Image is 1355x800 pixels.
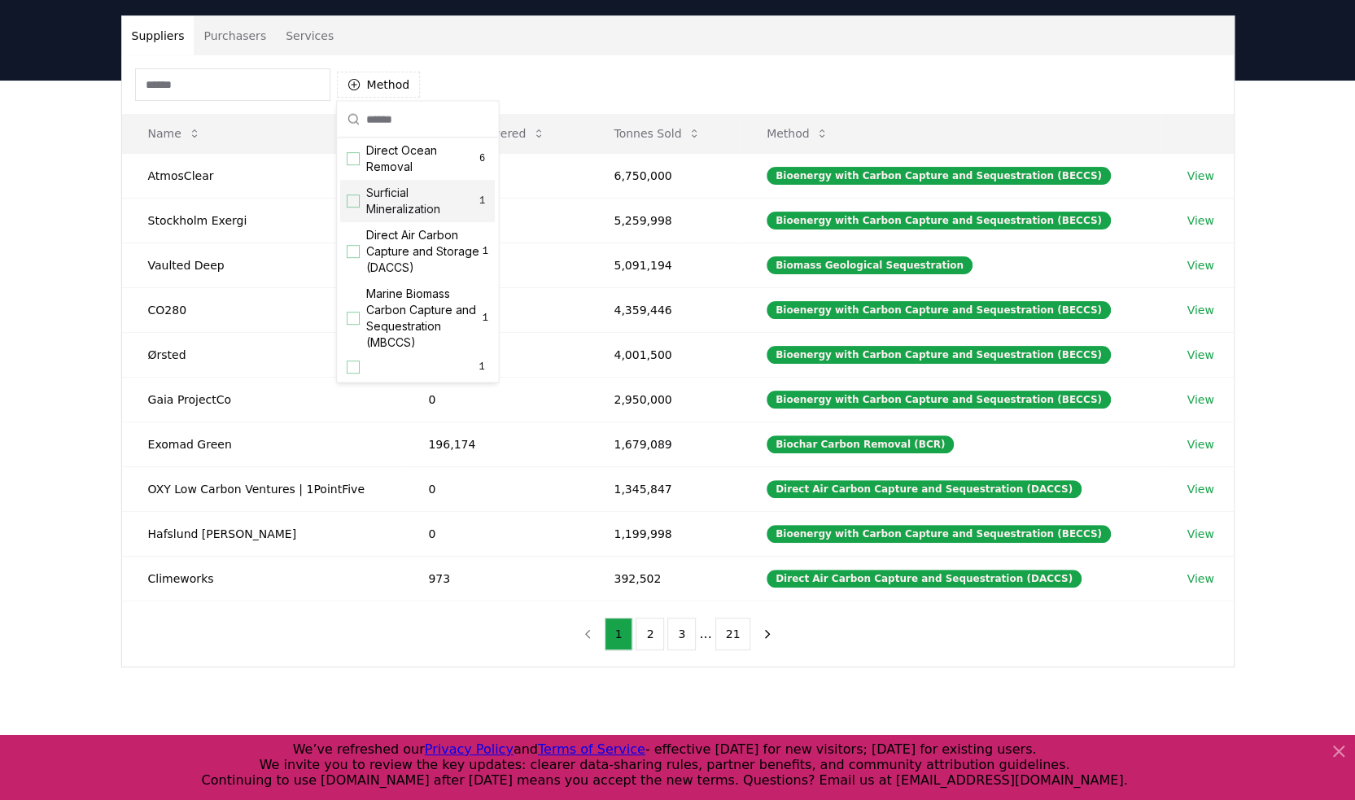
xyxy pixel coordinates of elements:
div: Bioenergy with Carbon Capture and Sequestration (BECCS) [767,346,1111,364]
td: 5,259,998 [588,198,741,243]
a: View [1187,391,1213,408]
a: View [1187,302,1213,318]
a: View [1187,436,1213,452]
a: View [1187,570,1213,587]
td: Vaulted Deep [122,243,403,287]
div: Biochar Carbon Removal (BCR) [767,435,954,453]
div: Bioenergy with Carbon Capture and Sequestration (BECCS) [767,212,1111,230]
div: Bioenergy with Carbon Capture and Sequestration (BECCS) [767,525,1111,543]
div: Biomass Geological Sequestration [767,256,973,274]
td: 0 [402,377,588,422]
div: Direct Air Carbon Capture and Sequestration (DACCS) [767,480,1082,498]
button: Suppliers [122,16,195,55]
td: 196,174 [402,422,588,466]
button: 21 [715,618,751,650]
td: 0 [402,511,588,556]
div: Direct Air Carbon Capture and Sequestration (DACCS) [767,570,1082,588]
button: Purchasers [194,16,276,55]
td: 973 [402,556,588,601]
li: ... [699,624,711,644]
button: 3 [667,618,696,650]
div: Bioenergy with Carbon Capture and Sequestration (BECCS) [767,391,1111,409]
a: View [1187,347,1213,363]
span: 1 [483,312,488,325]
td: Exomad Green [122,422,403,466]
td: CO280 [122,287,403,332]
td: 392,502 [588,556,741,601]
button: Method [754,117,842,150]
a: View [1187,212,1213,229]
button: Name [135,117,214,150]
td: 1,345,847 [588,466,741,511]
button: 1 [605,618,633,650]
td: Stockholm Exergi [122,198,403,243]
td: 2,950,000 [588,377,741,422]
td: 6,750,000 [588,153,741,198]
td: 0 [402,466,588,511]
span: 6 [477,152,489,165]
td: Gaia ProjectCo [122,377,403,422]
div: Bioenergy with Carbon Capture and Sequestration (BECCS) [767,167,1111,185]
a: View [1187,257,1213,273]
td: Climeworks [122,556,403,601]
td: OXY Low Carbon Ventures | 1PointFive [122,466,403,511]
span: Direct Ocean Removal [366,142,476,175]
td: 1,199,998 [588,511,741,556]
span: Direct Air Carbon Capture and Storage (DACCS) [366,227,483,276]
a: View [1187,526,1213,542]
td: 1,679,089 [588,422,741,466]
td: 5,091,194 [588,243,741,287]
a: View [1187,481,1213,497]
div: Bioenergy with Carbon Capture and Sequestration (BECCS) [767,301,1111,319]
span: 1 [477,195,489,208]
button: Services [276,16,343,55]
td: AtmosClear [122,153,403,198]
span: 1 [475,361,488,374]
td: Ørsted [122,332,403,377]
button: 2 [636,618,664,650]
td: Hafslund [PERSON_NAME] [122,511,403,556]
button: next page [754,618,781,650]
button: Tonnes Sold [601,117,714,150]
button: Method [337,72,421,98]
td: 4,359,446 [588,287,741,332]
td: 4,001,500 [588,332,741,377]
span: Surficial Mineralization [366,185,476,217]
span: Marine Biomass Carbon Capture and Sequestration (MBCCS) [366,286,483,351]
a: View [1187,168,1213,184]
span: 1 [483,245,488,258]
